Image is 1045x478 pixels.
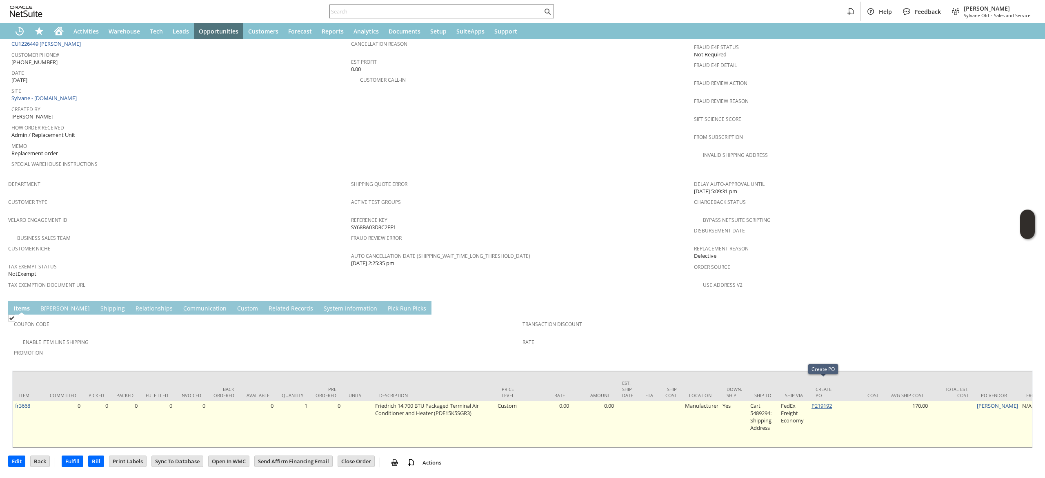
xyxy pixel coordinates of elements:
[322,27,344,35] span: Reports
[754,392,773,398] div: Ship To
[13,304,16,312] span: I
[419,459,445,466] a: Actions
[50,392,76,398] div: Committed
[116,392,133,398] div: Packed
[31,456,49,467] input: Back
[243,23,283,39] a: Customers
[406,458,416,467] img: add-record.svg
[23,339,89,346] a: Enable Item Line Shipping
[241,304,245,312] span: u
[694,199,746,205] a: Chargeback Status
[11,150,58,157] span: Replacement order
[351,40,407,47] a: Cancellation Reason
[110,401,140,447] td: 0
[812,402,832,409] a: P219192
[522,339,534,346] a: Rate
[199,27,238,35] span: Opportunities
[49,23,69,39] a: Home
[430,27,447,35] span: Setup
[145,23,168,39] a: Tech
[964,12,989,18] span: Sylvane Old
[915,8,941,16] span: Feedback
[44,401,82,447] td: 0
[981,392,1014,398] div: PO Vendor
[17,235,71,241] a: Business Sales Team
[140,401,174,447] td: 0
[8,245,51,252] a: Customer Niche
[89,392,104,398] div: Picked
[373,401,496,447] td: Friedrich 14,700 BTU Packaged Terminal Air Conditioner and Heater (PDE15K5SGR3)
[694,51,727,58] span: Not Required
[11,161,98,168] a: Special Warehouse Instructions
[390,458,400,467] img: print.svg
[136,304,139,312] span: R
[109,456,146,467] input: Print Labels
[11,40,83,47] a: CU1226449 [PERSON_NAME]
[694,181,765,188] a: Delay Auto-Approval Until
[351,259,394,267] span: [DATE] 2:25:35 pm
[1022,303,1032,313] a: Unrolled view on
[351,65,361,73] span: 0.00
[248,27,278,35] span: Customers
[309,401,342,447] td: 0
[14,349,43,356] a: Promotion
[694,264,730,270] a: Order Source
[451,23,489,39] a: SuiteApps
[82,401,110,447] td: 0
[38,304,92,313] a: B[PERSON_NAME]
[10,6,42,17] svg: logo
[11,58,58,66] span: [PHONE_NUMBER]
[779,401,809,447] td: FedEx Freight Economy
[8,270,36,278] span: NotExempt
[812,366,835,373] div: Create PO
[150,27,163,35] span: Tech
[11,94,79,102] a: Sylvane - [DOMAIN_NAME]
[327,304,330,312] span: y
[255,456,332,467] input: Send Affirm Financing Email
[11,143,27,150] a: Memo
[1020,210,1035,239] iframe: Click here to launch Oracle Guided Learning Help Panel
[62,456,83,467] input: Fulfill
[526,401,571,447] td: 0.00
[351,223,396,231] span: SY68BA03D3C2FE1
[11,51,59,58] a: Customer Phone#
[489,23,522,39] a: Support
[10,23,29,39] a: Recent Records
[494,27,517,35] span: Support
[11,69,24,76] a: Date
[388,304,391,312] span: P
[183,304,187,312] span: C
[936,386,969,398] div: Total Est. Cost
[785,392,803,398] div: Ship Via
[173,27,189,35] span: Leads
[532,392,565,398] div: Rate
[748,401,779,447] td: Cart 5489294: Shipping Address
[622,380,633,398] div: Est. Ship Date
[34,26,44,36] svg: Shortcuts
[694,98,749,105] a: Fraud Review Reason
[694,62,737,69] a: Fraud E4F Detail
[272,304,276,312] span: e
[885,401,930,447] td: 170.00
[694,188,737,195] span: [DATE] 5:09:31 pm
[349,23,384,39] a: Analytics
[73,27,99,35] span: Activities
[879,8,892,16] span: Help
[425,23,451,39] a: Setup
[351,252,530,259] a: Auto Cancellation Date (shipping_wait_time_long_threshold_date)
[11,113,53,121] span: [PERSON_NAME]
[703,152,768,159] a: Invalid Shipping Address
[247,392,269,398] div: Available
[109,27,140,35] span: Warehouse
[240,401,276,447] td: 0
[14,321,49,328] a: Coupon Code
[288,27,312,35] span: Forecast
[15,402,30,409] a: fr3668
[964,4,1030,12] span: [PERSON_NAME]
[54,26,64,36] svg: Home
[100,304,104,312] span: S
[40,304,44,312] span: B
[703,217,771,223] a: Bypass NetSuite Scripting
[174,401,207,447] td: 0
[351,58,377,65] a: Est Profit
